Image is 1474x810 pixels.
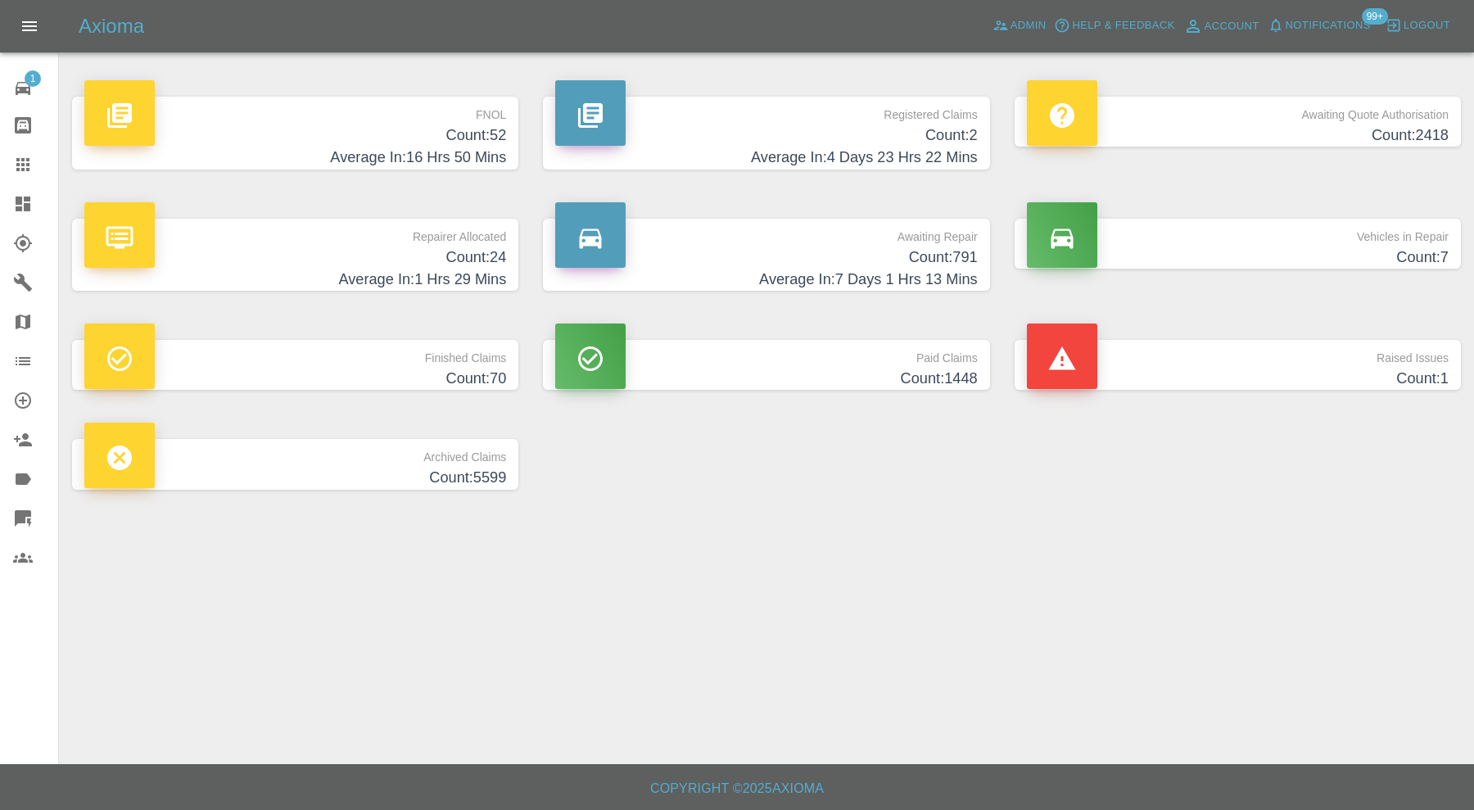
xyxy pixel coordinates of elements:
[72,97,518,170] a: FNOLCount:52Average In:16 Hrs 50 Mins
[1015,340,1461,390] a: Raised IssuesCount:1
[543,97,989,170] a: Registered ClaimsCount:2Average In:4 Days 23 Hrs 22 Mins
[1027,340,1449,368] p: Raised Issues
[555,368,977,390] h4: Count: 1448
[555,269,977,291] h4: Average In: 7 Days 1 Hrs 13 Mins
[1027,219,1449,247] p: Vehicles in Repair
[84,247,506,269] h4: Count: 24
[84,97,506,124] p: FNOL
[555,247,977,269] h4: Count: 791
[72,439,518,489] a: Archived ClaimsCount:5599
[1264,13,1375,38] button: Notifications
[1205,17,1259,36] span: Account
[543,340,989,390] a: Paid ClaimsCount:1448
[1050,13,1178,38] button: Help & Feedback
[1011,16,1047,35] span: Admin
[1027,124,1449,147] h4: Count: 2418
[1404,16,1450,35] span: Logout
[1072,16,1174,35] span: Help & Feedback
[543,219,989,292] a: Awaiting RepairCount:791Average In:7 Days 1 Hrs 13 Mins
[84,269,506,291] h4: Average In: 1 Hrs 29 Mins
[84,219,506,247] p: Repairer Allocated
[1286,16,1371,35] span: Notifications
[555,340,977,368] p: Paid Claims
[1027,368,1449,390] h4: Count: 1
[84,147,506,169] h4: Average In: 16 Hrs 50 Mins
[25,70,41,87] span: 1
[84,368,506,390] h4: Count: 70
[1362,8,1388,25] span: 99+
[84,124,506,147] h4: Count: 52
[988,13,1051,38] a: Admin
[79,13,144,39] h5: Axioma
[1179,13,1264,39] a: Account
[10,7,49,46] button: Open drawer
[72,219,518,292] a: Repairer AllocatedCount:24Average In:1 Hrs 29 Mins
[84,340,506,368] p: Finished Claims
[555,97,977,124] p: Registered Claims
[84,467,506,489] h4: Count: 5599
[1015,219,1461,269] a: Vehicles in RepairCount:7
[1027,247,1449,269] h4: Count: 7
[1027,97,1449,124] p: Awaiting Quote Authorisation
[13,777,1461,800] h6: Copyright © 2025 Axioma
[555,124,977,147] h4: Count: 2
[84,439,506,467] p: Archived Claims
[555,219,977,247] p: Awaiting Repair
[72,340,518,390] a: Finished ClaimsCount:70
[1015,97,1461,147] a: Awaiting Quote AuthorisationCount:2418
[555,147,977,169] h4: Average In: 4 Days 23 Hrs 22 Mins
[1381,13,1454,38] button: Logout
